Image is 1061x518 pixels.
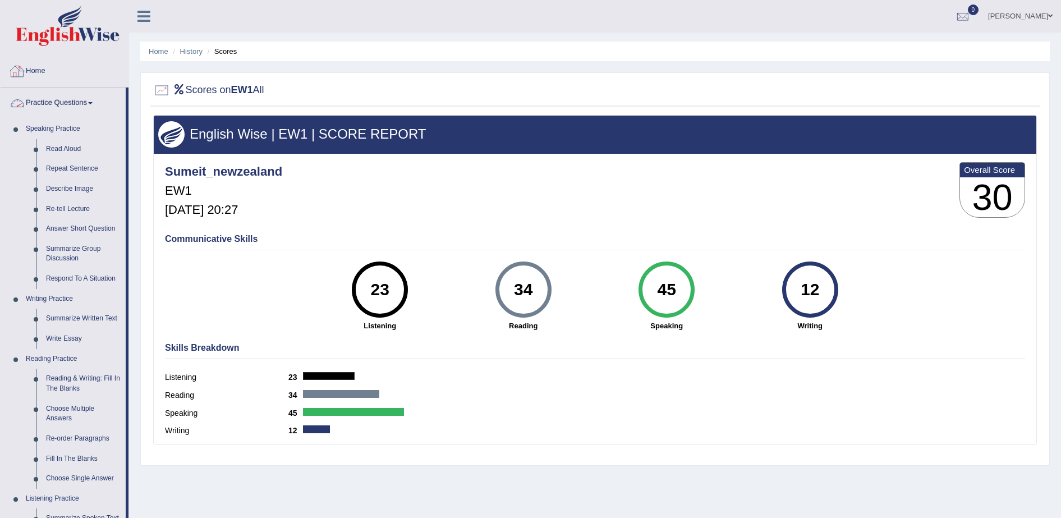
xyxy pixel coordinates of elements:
[288,409,303,418] b: 45
[153,82,264,99] h2: Scores on All
[158,127,1032,141] h3: English Wise | EW1 | SCORE REPORT
[41,269,126,289] a: Respond To A Situation
[165,165,282,178] h4: Sumeit_newzealand
[165,407,288,419] label: Speaking
[41,399,126,429] a: Choose Multiple Answers
[503,266,544,313] div: 34
[41,429,126,449] a: Re-order Paragraphs
[960,177,1025,218] h3: 30
[165,425,288,437] label: Writing
[165,184,282,198] h5: EW1
[601,320,733,331] strong: Speaking
[180,47,203,56] a: History
[205,46,237,57] li: Scores
[149,47,168,56] a: Home
[1,88,126,116] a: Practice Questions
[41,239,126,269] a: Summarize Group Discussion
[165,203,282,217] h5: [DATE] 20:27
[457,320,590,331] strong: Reading
[288,373,303,382] b: 23
[314,320,447,331] strong: Listening
[41,449,126,469] a: Fill In The Blanks
[41,369,126,398] a: Reading & Writing: Fill In The Blanks
[41,329,126,349] a: Write Essay
[744,320,876,331] strong: Writing
[21,119,126,139] a: Speaking Practice
[41,139,126,159] a: Read Aloud
[288,426,303,435] b: 12
[41,469,126,489] a: Choose Single Answer
[41,159,126,179] a: Repeat Sentence
[231,84,253,95] b: EW1
[21,289,126,309] a: Writing Practice
[41,199,126,219] a: Re-tell Lecture
[1,56,128,84] a: Home
[41,219,126,239] a: Answer Short Question
[789,266,830,313] div: 12
[165,343,1025,353] h4: Skills Breakdown
[964,165,1021,175] b: Overall Score
[158,121,185,148] img: wings.png
[41,309,126,329] a: Summarize Written Text
[360,266,401,313] div: 23
[41,179,126,199] a: Describe Image
[21,349,126,369] a: Reading Practice
[21,489,126,509] a: Listening Practice
[165,389,288,401] label: Reading
[165,372,288,383] label: Listening
[646,266,687,313] div: 45
[968,4,979,15] span: 0
[165,234,1025,244] h4: Communicative Skills
[288,391,303,400] b: 34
